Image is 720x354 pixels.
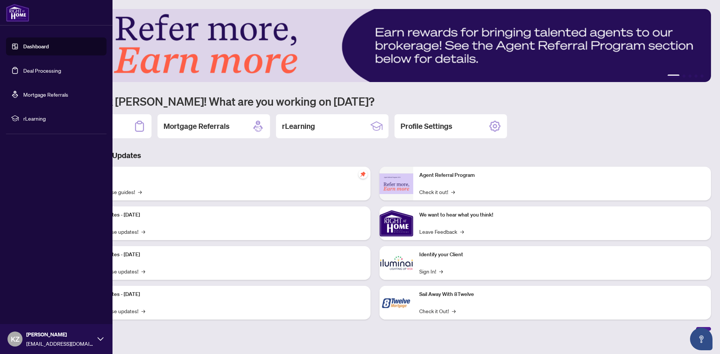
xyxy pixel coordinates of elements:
a: Mortgage Referrals [23,91,68,98]
button: 3 [688,75,691,78]
h1: Welcome back [PERSON_NAME]! What are you working on [DATE]? [39,94,711,108]
p: Sail Away With 8Twelve [419,290,705,299]
span: → [439,267,443,275]
img: Slide 0 [39,9,711,82]
h2: Profile Settings [400,121,452,131]
span: → [141,267,145,275]
span: → [141,227,145,236]
img: Identify your Client [379,246,413,280]
p: We want to hear what you think! [419,211,705,219]
button: 5 [700,75,703,78]
a: Deal Processing [23,67,61,74]
button: 1 [667,75,679,78]
span: pushpin [358,170,367,179]
p: Identify your Client [419,251,705,259]
p: Platform Updates - [DATE] [79,290,364,299]
a: Check it out!→ [419,188,455,196]
a: Leave Feedback→ [419,227,464,236]
span: [EMAIL_ADDRESS][DOMAIN_NAME] [26,339,94,348]
span: rLearning [23,114,101,122]
span: → [138,188,142,196]
p: Platform Updates - [DATE] [79,251,364,259]
img: We want to hear what you think! [379,206,413,240]
a: Dashboard [23,43,49,50]
a: Sign In!→ [419,267,443,275]
button: 4 [694,75,697,78]
img: logo [6,4,29,22]
img: Agent Referral Program [379,173,413,194]
span: → [452,307,456,315]
img: Sail Away With 8Twelve [379,286,413,320]
span: [PERSON_NAME] [26,330,94,339]
span: → [141,307,145,315]
button: Open asap [690,328,712,350]
span: → [451,188,455,196]
a: Check it Out!→ [419,307,456,315]
h2: rLearning [282,121,315,131]
p: Platform Updates - [DATE] [79,211,364,219]
span: KZ [11,334,19,344]
button: 2 [682,75,685,78]
p: Agent Referral Program [419,171,705,179]
h2: Mortgage Referrals [163,121,229,131]
p: Self-Help [79,171,364,179]
span: → [460,227,464,236]
h3: Brokerage & Industry Updates [39,150,711,161]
